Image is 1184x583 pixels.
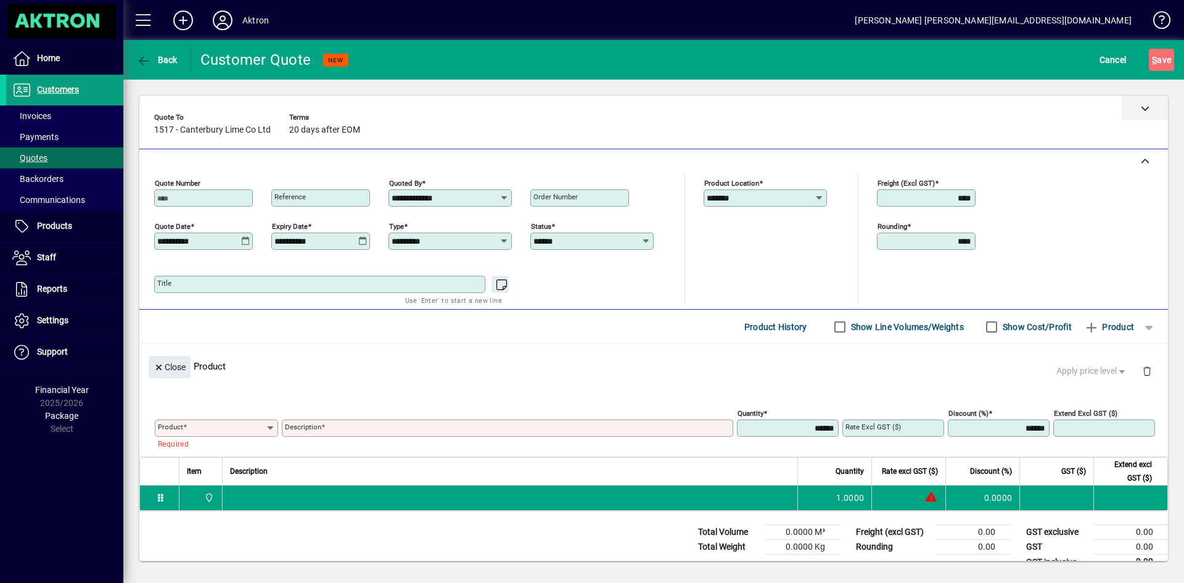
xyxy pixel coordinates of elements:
[1132,365,1162,376] app-page-header-button: Delete
[45,411,78,421] span: Package
[882,465,938,478] span: Rate excl GST ($)
[12,195,85,205] span: Communications
[158,437,268,450] mat-error: Required
[850,525,936,540] td: Freight (excl GST)
[1100,50,1127,70] span: Cancel
[6,126,123,147] a: Payments
[692,540,766,555] td: Total Weight
[744,317,807,337] span: Product History
[1020,525,1094,540] td: GST exclusive
[1054,409,1117,418] mat-label: Extend excl GST ($)
[37,53,60,63] span: Home
[845,423,901,431] mat-label: Rate excl GST ($)
[274,192,306,201] mat-label: Reference
[6,189,123,210] a: Communications
[149,356,191,378] button: Close
[6,105,123,126] a: Invoices
[139,344,1168,389] div: Product
[1094,555,1168,570] td: 0.00
[389,222,404,231] mat-label: Type
[1000,321,1072,333] label: Show Cost/Profit
[1149,49,1174,71] button: Save
[6,337,123,368] a: Support
[163,9,203,31] button: Add
[37,315,68,325] span: Settings
[692,525,766,540] td: Total Volume
[704,179,759,188] mat-label: Product location
[37,347,68,357] span: Support
[1094,525,1168,540] td: 0.00
[242,10,269,30] div: Aktron
[37,252,56,262] span: Staff
[878,179,935,188] mat-label: Freight (excl GST)
[155,179,200,188] mat-label: Quote number
[1101,458,1152,485] span: Extend excl GST ($)
[936,525,1010,540] td: 0.00
[200,50,311,70] div: Customer Quote
[37,221,72,231] span: Products
[328,56,343,64] span: NEW
[37,284,67,294] span: Reports
[6,274,123,305] a: Reports
[1096,49,1130,71] button: Cancel
[405,293,502,307] mat-hint: Use 'Enter' to start a new line
[230,465,268,478] span: Description
[6,211,123,242] a: Products
[6,305,123,336] a: Settings
[12,111,51,121] span: Invoices
[766,540,840,555] td: 0.0000 Kg
[158,423,183,431] mat-label: Product
[739,316,812,338] button: Product History
[12,132,59,142] span: Payments
[35,385,89,395] span: Financial Year
[878,222,907,231] mat-label: Rounding
[187,465,202,478] span: Item
[389,179,422,188] mat-label: Quoted by
[12,174,64,184] span: Backorders
[836,492,865,504] span: 1.0000
[1020,555,1094,570] td: GST inclusive
[272,222,308,231] mat-label: Expiry date
[1094,540,1168,555] td: 0.00
[1051,360,1133,382] button: Apply price level
[157,279,171,287] mat-label: Title
[936,540,1010,555] td: 0.00
[285,423,321,431] mat-label: Description
[1061,465,1086,478] span: GST ($)
[6,43,123,74] a: Home
[970,465,1012,478] span: Discount (%)
[948,409,989,418] mat-label: Discount (%)
[6,147,123,168] a: Quotes
[37,85,79,94] span: Customers
[533,192,578,201] mat-label: Order number
[738,409,763,418] mat-label: Quantity
[1152,55,1157,65] span: S
[203,9,242,31] button: Profile
[1152,50,1171,70] span: ave
[6,168,123,189] a: Backorders
[12,153,47,163] span: Quotes
[201,491,215,505] span: Central
[133,49,181,71] button: Back
[123,49,191,71] app-page-header-button: Back
[849,321,964,333] label: Show Line Volumes/Weights
[1132,356,1162,386] button: Delete
[836,465,864,478] span: Quantity
[289,125,360,135] span: 20 days after EOM
[6,242,123,273] a: Staff
[855,10,1132,30] div: [PERSON_NAME] [PERSON_NAME][EMAIL_ADDRESS][DOMAIN_NAME]
[136,55,178,65] span: Back
[155,222,191,231] mat-label: Quote date
[1144,2,1169,43] a: Knowledge Base
[154,357,186,378] span: Close
[945,486,1019,510] td: 0.0000
[1020,540,1094,555] td: GST
[1056,365,1128,378] span: Apply price level
[531,222,551,231] mat-label: Status
[146,361,194,372] app-page-header-button: Close
[850,540,936,555] td: Rounding
[154,125,271,135] span: 1517 - Canterbury Lime Co Ltd
[766,525,840,540] td: 0.0000 M³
